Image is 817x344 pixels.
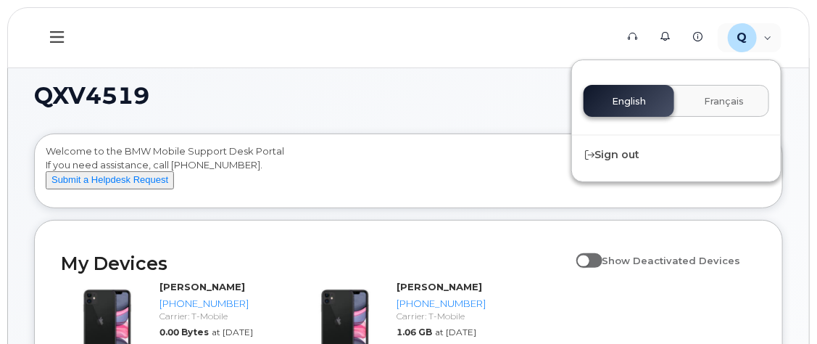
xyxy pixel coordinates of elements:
div: [PHONE_NUMBER] [159,297,275,311]
h2: My Devices [61,253,569,274]
strong: [PERSON_NAME] [159,281,245,292]
a: Submit a Helpdesk Request [46,173,174,185]
span: 0.00 Bytes [159,327,209,337]
div: Welcome to the BMW Mobile Support Desk Portal If you need assistance, call [PHONE_NUMBER]. [46,144,771,202]
button: Submit a Helpdesk Request [46,171,174,189]
span: Français [704,96,744,107]
span: at [DATE] [212,327,253,337]
strong: [PERSON_NAME] [397,281,483,292]
div: [PHONE_NUMBER] [397,297,513,311]
span: QXV4519 [34,85,149,107]
span: 1.06 GB [397,327,433,337]
input: Show Deactivated Devices [576,247,588,258]
span: at [DATE] [436,327,477,337]
span: Show Deactivated Devices [602,255,741,266]
div: Carrier: T-Mobile [159,310,275,322]
iframe: Messenger Launcher [754,281,806,333]
div: Carrier: T-Mobile [397,310,513,322]
div: Sign out [572,142,781,168]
